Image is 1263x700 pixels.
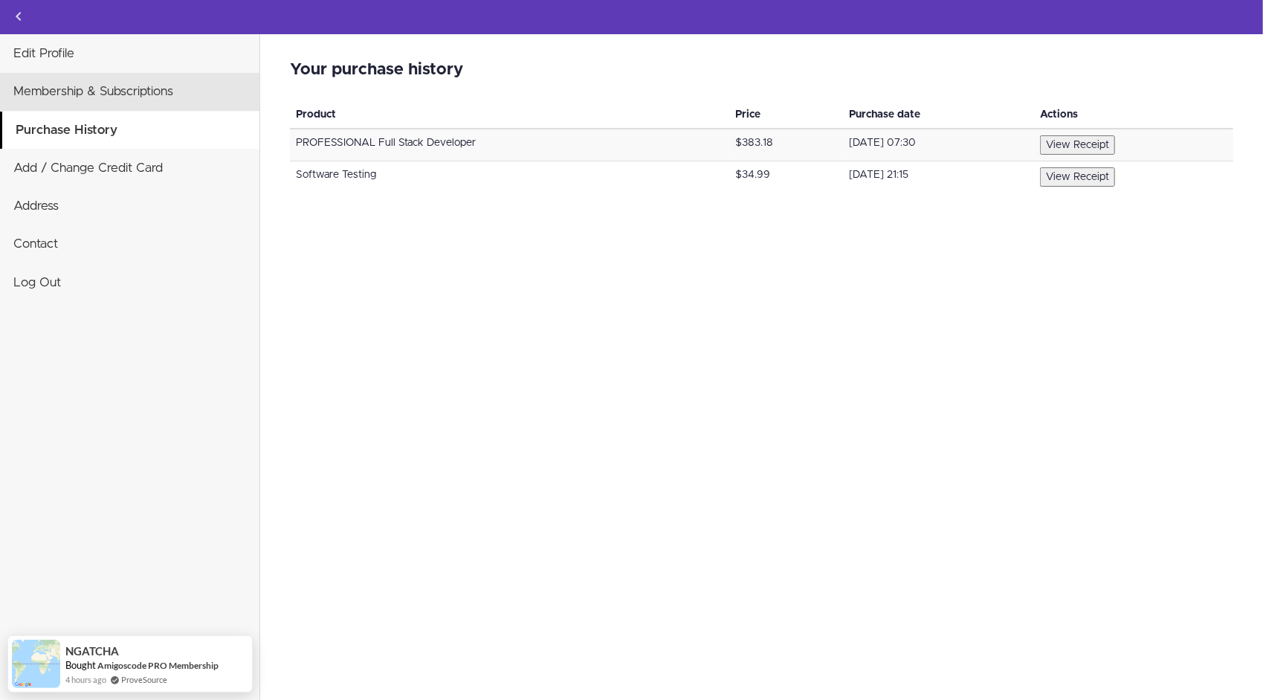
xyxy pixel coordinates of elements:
[65,659,96,671] span: Bought
[12,640,60,688] img: provesource social proof notification image
[843,129,1034,161] td: [DATE] 07:30
[2,112,259,149] a: Purchase History
[121,673,167,686] a: ProveSource
[729,101,843,129] th: Price
[1040,167,1115,187] button: View Receipt
[843,101,1034,129] th: Purchase date
[729,161,843,193] td: $34.99
[843,161,1034,193] td: [DATE] 21:15
[290,101,729,129] th: Product
[290,161,729,193] td: Software Testing
[1040,135,1115,155] button: View Receipt
[1034,101,1233,129] th: Actions
[290,61,1233,79] h2: Your purchase history
[97,660,219,671] a: Amigoscode PRO Membership
[65,645,119,658] span: NGATCHA
[290,129,729,161] td: PROFESSIONAL Full Stack Developer
[65,673,106,686] span: 4 hours ago
[10,7,28,25] svg: Back to courses
[729,129,843,161] td: $383.18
